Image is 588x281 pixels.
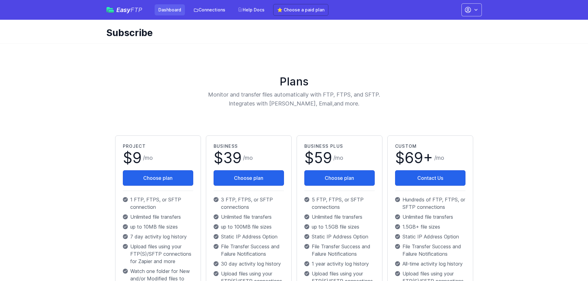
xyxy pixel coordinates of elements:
[214,151,242,165] span: $
[123,213,193,221] p: Unlimited file transfers
[405,149,433,167] span: 69+
[395,233,465,240] p: Static IP Address Option
[106,7,114,13] img: easyftp_logo.png
[314,149,332,167] span: 59
[395,260,465,267] p: All-time activity log history
[273,4,328,16] a: ⭐ Choose a paid plan
[304,243,375,258] p: File Transfer Success and Failure Notifications
[123,143,193,149] h2: Project
[304,233,375,240] p: Static IP Address Option
[395,213,465,221] p: Unlimited file transfers
[132,149,142,167] span: 9
[304,143,375,149] h2: Business Plus
[214,143,284,149] h2: Business
[106,7,142,13] a: EasyFTP
[304,170,375,186] button: Choose plan
[395,196,465,211] p: Hundreds of FTP, FTPS, or SFTP connections
[304,223,375,230] p: up to 1.5GB file sizes
[395,143,465,149] h2: Custom
[123,243,193,265] p: Upload files using your FTP(S)/SFTP connections for Zapier and more
[214,213,284,221] p: Unlimited file transfers
[123,233,193,240] p: 7 day activity log history
[123,151,142,165] span: $
[173,90,415,108] p: Monitor and transfer files automatically with FTP, FTPS, and SFTP. Integrates with [PERSON_NAME],...
[123,196,193,211] p: 1 FTP, FTPS, or SFTP connection
[333,154,343,162] span: /
[434,154,444,162] span: /
[123,170,193,186] button: Choose plan
[557,250,581,274] iframe: Drift Widget Chat Controller
[395,151,433,165] span: $
[395,223,465,230] p: 1.5GB+ file sizes
[304,260,375,267] p: 1 year activity log history
[214,196,284,211] p: 3 FTP, FTPS, or SFTP connections
[106,27,477,38] h1: Subscribe
[214,243,284,258] p: File Transfer Success and Failure Notifications
[304,213,375,221] p: Unlimited file transfers
[335,155,343,161] span: mo
[243,154,253,162] span: /
[190,4,229,15] a: Connections
[155,4,185,15] a: Dashboard
[214,170,284,186] button: Choose plan
[145,155,153,161] span: mo
[123,223,193,230] p: up to 10MB file sizes
[214,233,284,240] p: Static IP Address Option
[143,154,153,162] span: /
[245,155,253,161] span: mo
[223,149,242,167] span: 39
[131,6,142,14] span: FTP
[116,7,142,13] span: Easy
[436,155,444,161] span: mo
[113,75,476,88] h1: Plans
[304,151,332,165] span: $
[304,196,375,211] p: 5 FTP, FTPS, or SFTP connections
[214,223,284,230] p: up to 100MB file sizes
[395,170,465,186] a: Contact Us
[234,4,268,15] a: Help Docs
[395,243,465,258] p: File Transfer Success and Failure Notifications
[214,260,284,267] p: 30 day activity log history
